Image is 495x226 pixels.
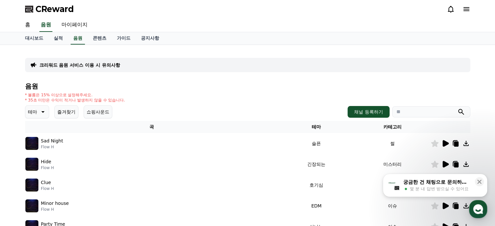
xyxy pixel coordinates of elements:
td: 썰 [354,133,431,154]
td: EDM [278,195,354,216]
a: 크리워드 음원 서비스 이용 시 유의사항 [39,62,120,68]
img: music [25,199,38,212]
td: 미스터리 [354,154,431,175]
button: 즐겨찾기 [54,105,78,118]
a: 홈 [20,18,35,32]
td: 슬픈 [278,133,354,154]
td: 호기심 [278,175,354,195]
p: Minor house [41,200,69,207]
img: music [25,179,38,192]
a: 홈 [2,172,43,188]
a: 콘텐츠 [88,32,112,45]
button: 채널 등록하기 [348,106,389,118]
p: 테마 [28,107,37,116]
p: * 볼륨은 15% 이상으로 설정해주세요. [25,92,125,98]
a: 음원 [71,32,85,45]
a: 대시보드 [20,32,48,45]
span: 설정 [101,182,108,187]
td: 유머 [354,175,431,195]
p: Flow H [41,144,63,150]
a: 대화 [43,172,84,188]
span: 대화 [60,182,67,187]
a: 실적 [48,32,68,45]
th: 곡 [25,121,279,133]
a: 공지사항 [136,32,164,45]
button: 테마 [25,105,49,118]
a: 설정 [84,172,125,188]
img: music [25,158,38,171]
p: Flow H [41,186,54,191]
a: CReward [25,4,74,14]
td: 이슈 [354,195,431,216]
p: * 35초 미만은 수익이 적거나 발생하지 않을 수 있습니다. [25,98,125,103]
button: 쇼핑사운드 [84,105,112,118]
th: 테마 [278,121,354,133]
p: Flow H [41,165,54,170]
th: 카테고리 [354,121,431,133]
h4: 음원 [25,83,470,90]
td: 긴장되는 [278,154,354,175]
p: Flow H [41,207,69,212]
img: music [25,137,38,150]
p: Clue [41,179,51,186]
span: 홈 [21,182,24,187]
span: CReward [35,4,74,14]
a: 가이드 [112,32,136,45]
a: 마이페이지 [56,18,93,32]
p: Sad Night [41,138,63,144]
a: 음원 [39,18,52,32]
p: Hide [41,158,51,165]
